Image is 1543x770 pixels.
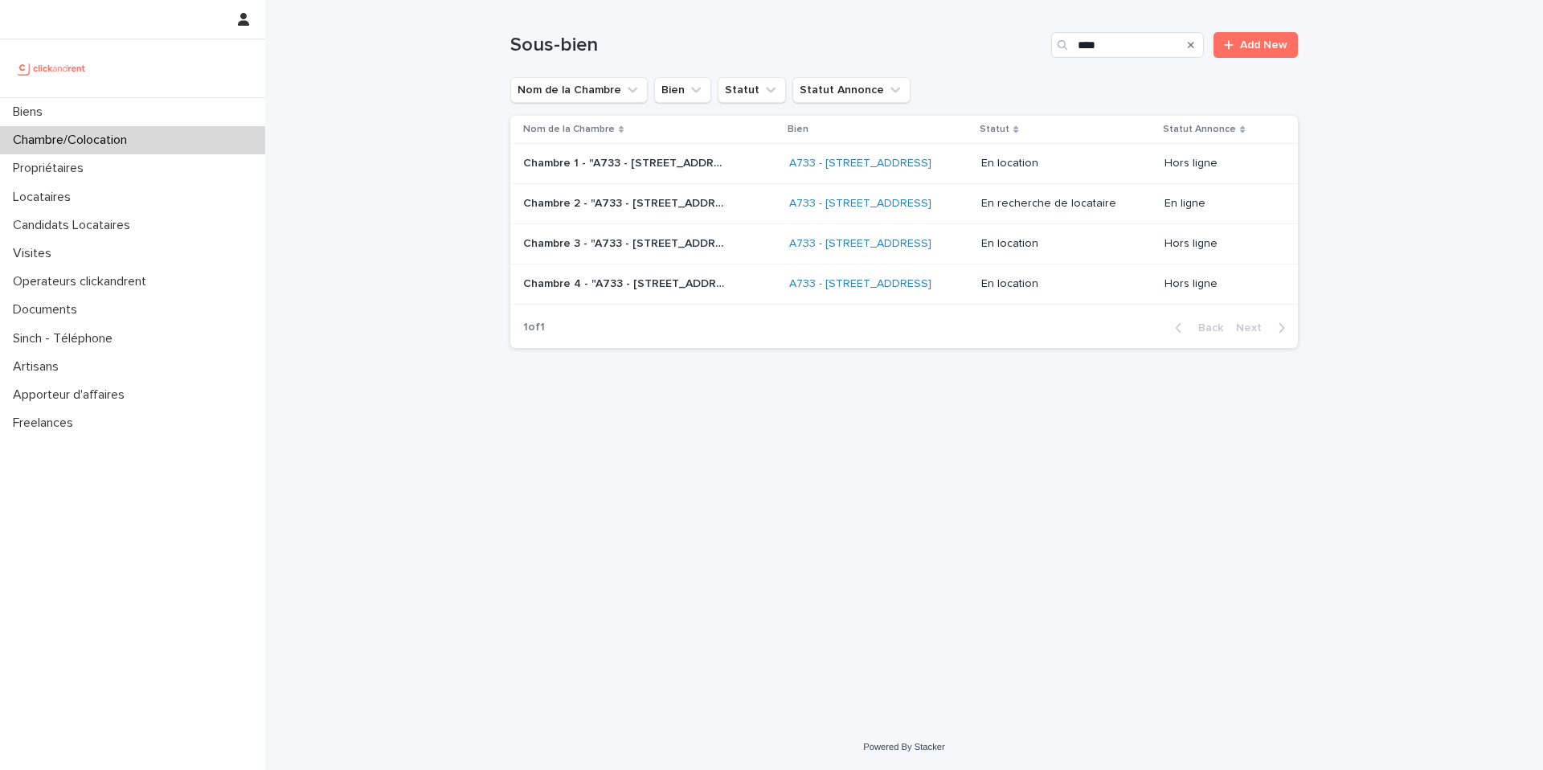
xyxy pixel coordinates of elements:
a: A733 - [STREET_ADDRESS] [789,277,931,291]
p: Freelances [6,416,86,431]
a: Powered By Stacker [863,742,944,752]
h1: Sous-bien [510,34,1045,57]
p: Sinch - Téléphone [6,331,125,346]
tr: Chambre 2 - "A733 - [STREET_ADDRESS]"Chambre 2 - "A733 - [STREET_ADDRESS]" A733 - [STREET_ADDRESS... [510,184,1298,224]
p: En ligne [1164,197,1272,211]
p: Statut Annonce [1163,121,1236,138]
p: Bien [788,121,808,138]
span: Next [1236,322,1271,334]
button: Next [1230,321,1298,335]
tr: Chambre 1 - "A733 - [STREET_ADDRESS]"Chambre 1 - "A733 - [STREET_ADDRESS]" A733 - [STREET_ADDRESS... [510,144,1298,184]
p: Hors ligne [1164,237,1272,251]
p: En recherche de locataire [981,197,1152,211]
p: Nom de la Chambre [523,121,615,138]
p: Documents [6,302,90,317]
button: Back [1162,321,1230,335]
p: Statut [980,121,1009,138]
p: Propriétaires [6,161,96,176]
a: Add New [1214,32,1298,58]
p: Candidats Locataires [6,218,143,233]
button: Statut Annonce [792,77,911,103]
p: Locataires [6,190,84,205]
p: Artisans [6,359,72,375]
p: Chambre 3 - "A733 - 1 rue des Linandes Oranges, Cergy 95000" [523,234,727,251]
p: Chambre/Colocation [6,133,140,148]
p: Hors ligne [1164,157,1272,170]
p: En location [981,157,1152,170]
input: Search [1051,32,1204,58]
p: En location [981,277,1152,291]
p: Visites [6,246,64,261]
p: Chambre 4 - "A733 - 1 rue des Linandes Oranges, Cergy 95000" [523,274,727,291]
tr: Chambre 4 - "A733 - [STREET_ADDRESS]"Chambre 4 - "A733 - [STREET_ADDRESS]" A733 - [STREET_ADDRESS... [510,264,1298,304]
p: Hors ligne [1164,277,1272,291]
span: Add New [1240,39,1287,51]
p: En location [981,237,1152,251]
button: Statut [718,77,786,103]
p: Operateurs clickandrent [6,274,159,289]
p: Chambre 1 - "A733 - 1 rue des Linandes Oranges, Cergy 95000" [523,154,727,170]
p: Biens [6,104,55,120]
tr: Chambre 3 - "A733 - [STREET_ADDRESS]"Chambre 3 - "A733 - [STREET_ADDRESS]" A733 - [STREET_ADDRESS... [510,223,1298,264]
p: 1 of 1 [510,308,558,347]
button: Bien [654,77,711,103]
p: Apporteur d'affaires [6,387,137,403]
button: Nom de la Chambre [510,77,648,103]
a: A733 - [STREET_ADDRESS] [789,237,931,251]
a: A733 - [STREET_ADDRESS] [789,197,931,211]
img: UCB0brd3T0yccxBKYDjQ [13,52,91,84]
p: Chambre 2 - "A733 - 1 rue des Linandes Oranges, Cergy 95000" [523,194,727,211]
a: A733 - [STREET_ADDRESS] [789,157,931,170]
span: Back [1189,322,1223,334]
